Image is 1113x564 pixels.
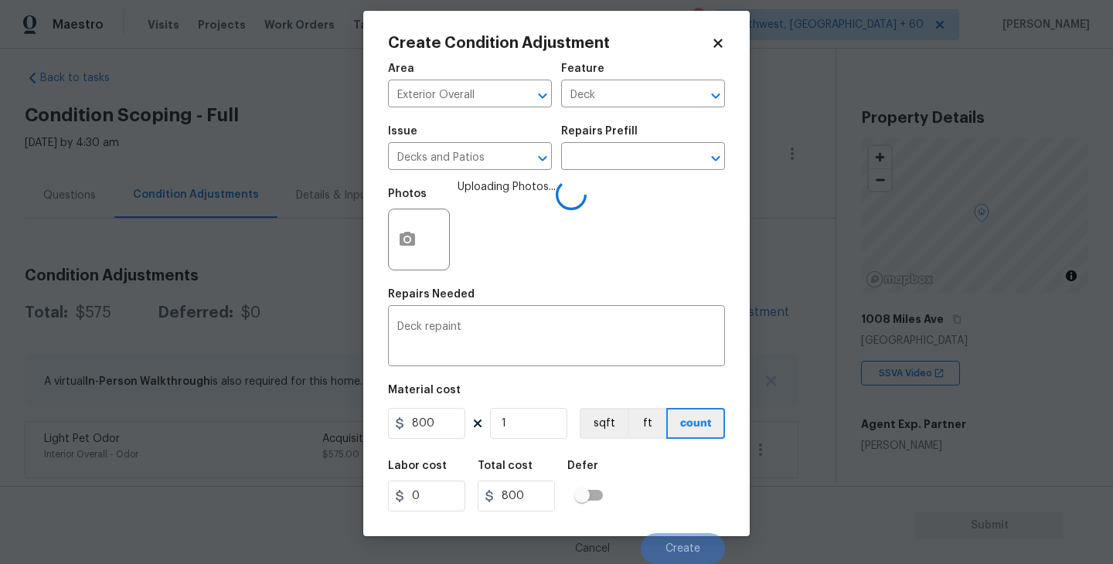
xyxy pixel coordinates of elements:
h5: Labor cost [388,460,447,471]
h5: Area [388,63,414,74]
button: count [666,408,725,439]
button: ft [628,408,666,439]
textarea: Deck repaint [397,321,716,354]
button: sqft [580,408,628,439]
button: Open [532,85,553,107]
h5: Material cost [388,385,461,396]
button: Cancel [550,533,635,564]
h5: Defer [567,460,598,471]
h5: Repairs Needed [388,289,475,300]
h5: Photos [388,189,427,199]
span: Cancel [575,543,610,555]
button: Open [532,148,553,169]
button: Create [641,533,725,564]
span: Create [665,543,700,555]
h5: Total cost [478,460,533,471]
button: Open [705,85,727,107]
h5: Issue [388,126,417,137]
h5: Feature [561,63,604,74]
h2: Create Condition Adjustment [388,36,711,51]
button: Open [705,148,727,169]
span: Uploading Photos... [458,179,556,280]
h5: Repairs Prefill [561,126,638,137]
